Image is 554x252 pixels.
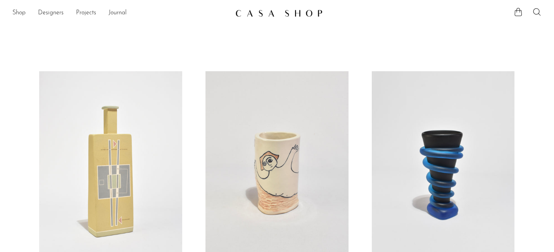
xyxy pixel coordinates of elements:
[12,7,229,20] ul: NEW HEADER MENU
[76,8,96,18] a: Projects
[38,8,64,18] a: Designers
[12,8,26,18] a: Shop
[12,7,229,20] nav: Desktop navigation
[109,8,127,18] a: Journal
